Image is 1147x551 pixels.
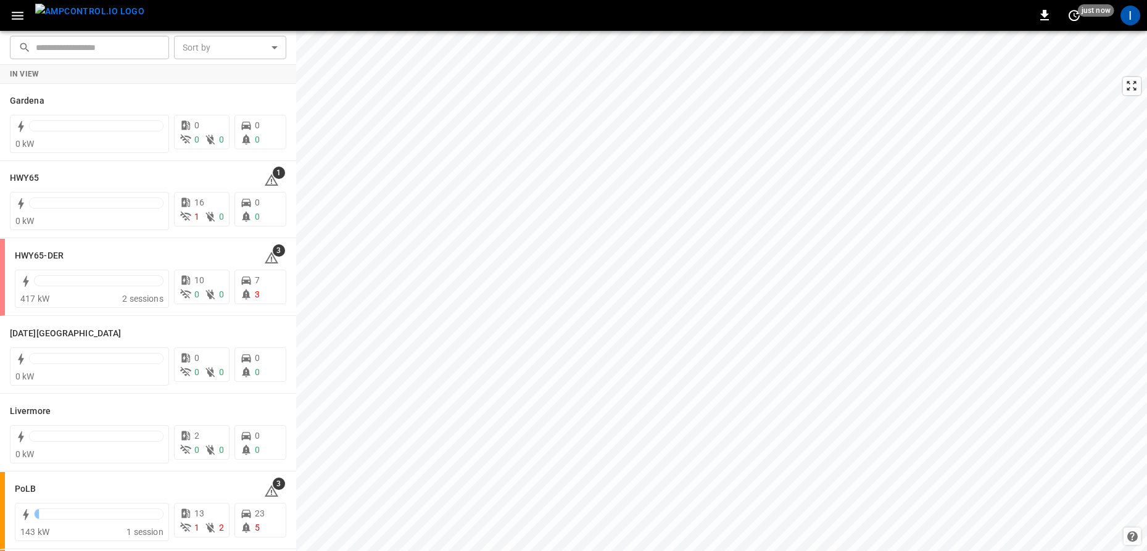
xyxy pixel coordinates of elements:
[194,197,204,207] span: 16
[194,212,199,222] span: 1
[15,249,64,263] h6: HWY65-DER
[255,135,260,144] span: 0
[35,4,144,19] img: ampcontrol.io logo
[194,431,199,441] span: 2
[219,445,224,455] span: 0
[15,483,36,496] h6: PoLB
[219,367,224,377] span: 0
[255,445,260,455] span: 0
[10,70,39,78] strong: In View
[194,367,199,377] span: 0
[255,212,260,222] span: 0
[255,289,260,299] span: 3
[255,275,260,285] span: 7
[219,135,224,144] span: 0
[1078,4,1114,17] span: just now
[15,371,35,381] span: 0 kW
[255,508,265,518] span: 23
[10,405,51,418] h6: Livermore
[255,523,260,532] span: 5
[273,478,285,490] span: 3
[219,289,224,299] span: 0
[219,212,224,222] span: 0
[122,294,164,304] span: 2 sessions
[1120,6,1140,25] div: profile-icon
[194,275,204,285] span: 10
[194,508,204,518] span: 13
[10,327,121,341] h6: Karma Center
[126,527,163,537] span: 1 session
[1064,6,1084,25] button: set refresh interval
[255,431,260,441] span: 0
[273,167,285,179] span: 1
[15,216,35,226] span: 0 kW
[194,289,199,299] span: 0
[194,353,199,363] span: 0
[20,527,49,537] span: 143 kW
[273,244,285,257] span: 3
[255,120,260,130] span: 0
[10,172,39,185] h6: HWY65
[255,353,260,363] span: 0
[15,139,35,149] span: 0 kW
[194,523,199,532] span: 1
[194,120,199,130] span: 0
[255,197,260,207] span: 0
[296,31,1147,551] canvas: Map
[255,367,260,377] span: 0
[194,135,199,144] span: 0
[10,94,44,108] h6: Gardena
[15,449,35,459] span: 0 kW
[219,523,224,532] span: 2
[20,294,49,304] span: 417 kW
[194,445,199,455] span: 0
